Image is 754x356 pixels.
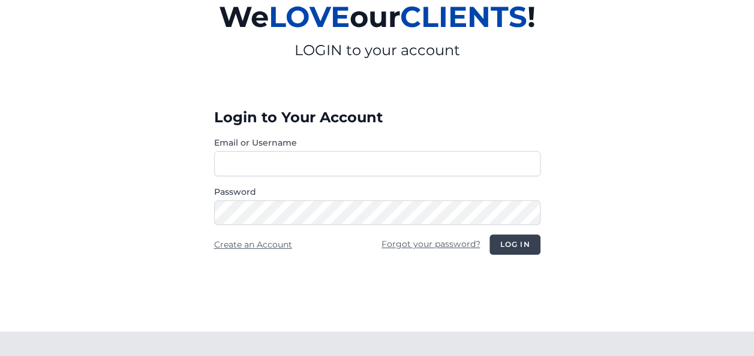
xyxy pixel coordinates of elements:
a: Create an Account [214,239,292,250]
a: Forgot your password? [381,239,480,249]
label: Email or Username [214,137,540,149]
h3: Login to Your Account [214,108,540,127]
p: LOGIN to your account [80,41,675,60]
label: Password [214,186,540,198]
button: Log in [489,234,540,255]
